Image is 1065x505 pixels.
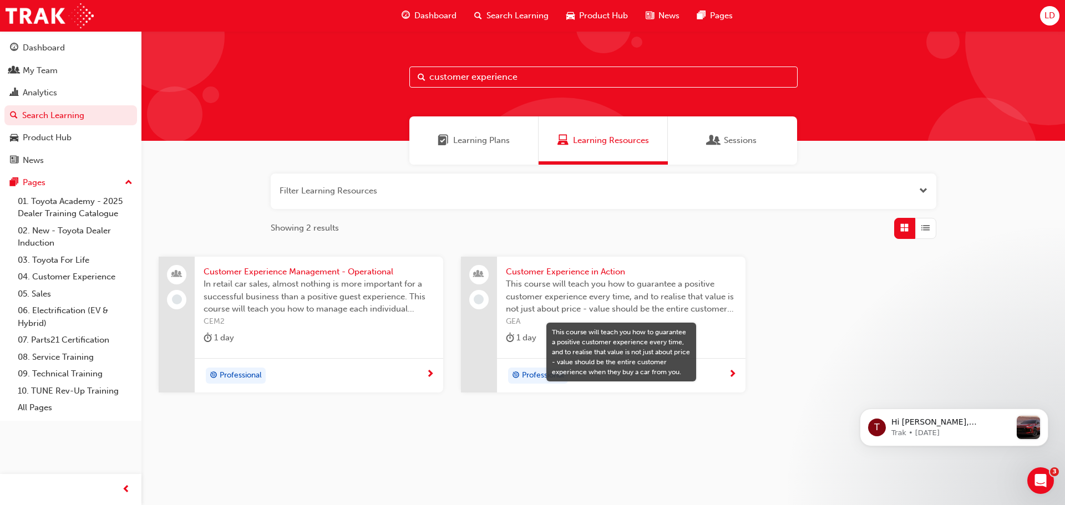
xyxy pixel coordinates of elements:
span: search-icon [474,9,482,23]
div: Analytics [23,86,57,99]
a: 09. Technical Training [13,365,137,382]
span: Dashboard [414,9,457,22]
a: Customer Experience Management - OperationalIn retail car sales, almost nothing is more important... [159,257,443,393]
img: Trak [6,3,94,28]
div: 1 day [506,331,536,345]
a: 07. Parts21 Certification [13,331,137,349]
span: 3 [1050,467,1059,476]
a: Dashboard [4,38,137,58]
span: Professional [522,369,564,382]
span: duration-icon [506,331,514,345]
span: Hi [PERSON_NAME], [PERSON_NAME] has revealed the next-generation RAV4, featuring its first ever P... [48,31,165,282]
span: next-icon [728,370,737,380]
span: This course will teach you how to guarantee a positive customer experience every time, and to rea... [506,278,737,315]
a: 10. TUNE Rev-Up Training [13,382,137,400]
a: search-iconSearch Learning [465,4,557,27]
a: Search Learning [4,105,137,126]
a: SessionsSessions [668,116,797,165]
span: Search Learning [486,9,549,22]
span: target-icon [512,369,520,383]
div: This course will teach you how to guarantee a positive customer experience every time, and to rea... [552,327,691,377]
span: learningRecordVerb_NONE-icon [172,294,182,304]
span: Learning Resources [573,134,649,147]
span: people-icon [173,267,181,282]
span: search-icon [10,111,18,121]
span: car-icon [10,133,18,143]
a: Customer Experience in ActionThis course will teach you how to guarantee a positive customer expe... [461,257,745,393]
span: chart-icon [10,88,18,98]
span: Search [418,71,425,84]
span: LD [1044,9,1055,22]
div: Pages [23,176,45,189]
span: News [658,9,679,22]
a: car-iconProduct Hub [557,4,637,27]
span: List [921,222,930,234]
span: Grid [900,222,909,234]
a: 06. Electrification (EV & Hybrid) [13,302,137,331]
a: All Pages [13,399,137,416]
button: LD [1040,6,1059,25]
iframe: Intercom notifications message [843,386,1065,464]
span: target-icon [210,369,217,383]
span: people-icon [10,66,18,76]
div: My Team [23,64,58,77]
a: 04. Customer Experience [13,268,137,285]
span: news-icon [646,9,654,23]
span: news-icon [10,156,18,166]
span: Learning Plans [438,134,449,147]
a: News [4,150,137,171]
span: up-icon [125,176,133,190]
span: Showing 2 results [271,222,339,234]
a: pages-iconPages [688,4,742,27]
span: Learning Resources [557,134,569,147]
span: learningRecordVerb_NONE-icon [474,294,484,304]
iframe: Intercom live chat [1027,467,1054,494]
div: News [23,154,44,167]
span: prev-icon [122,483,130,497]
a: Analytics [4,83,137,103]
div: Dashboard [23,42,65,54]
button: DashboardMy TeamAnalyticsSearch LearningProduct HubNews [4,35,137,172]
div: Product Hub [23,131,72,144]
span: Product Hub [579,9,628,22]
p: Message from Trak, sent 12w ago [48,42,168,52]
span: duration-icon [204,331,212,345]
span: Pages [710,9,733,22]
span: CEM2 [204,315,434,328]
span: guage-icon [402,9,410,23]
a: guage-iconDashboard [393,4,465,27]
a: 02. New - Toyota Dealer Induction [13,222,137,252]
button: Pages [4,172,137,193]
span: Sessions [724,134,757,147]
a: Product Hub [4,127,137,148]
input: Search... [409,67,798,88]
span: Customer Experience Management - Operational [204,266,434,278]
a: 08. Service Training [13,349,137,366]
span: pages-icon [10,178,18,188]
a: 01. Toyota Academy - 2025 Dealer Training Catalogue [13,193,137,222]
span: pages-icon [697,9,706,23]
span: GEA [506,315,737,328]
span: Customer Experience in Action [506,266,737,278]
span: people-icon [475,267,483,282]
a: My Team [4,60,137,81]
span: Sessions [708,134,719,147]
span: guage-icon [10,43,18,53]
button: Open the filter [919,185,927,197]
span: Learning Plans [453,134,510,147]
span: Professional [220,369,262,382]
a: 03. Toyota For Life [13,252,137,269]
a: 05. Sales [13,285,137,303]
a: Learning PlansLearning Plans [409,116,539,165]
span: car-icon [566,9,575,23]
div: 1 day [204,331,234,345]
a: news-iconNews [637,4,688,27]
span: In retail car sales, almost nothing is more important for a successful business than a positive g... [204,278,434,315]
a: Learning ResourcesLearning Resources [539,116,668,165]
span: next-icon [426,370,434,380]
